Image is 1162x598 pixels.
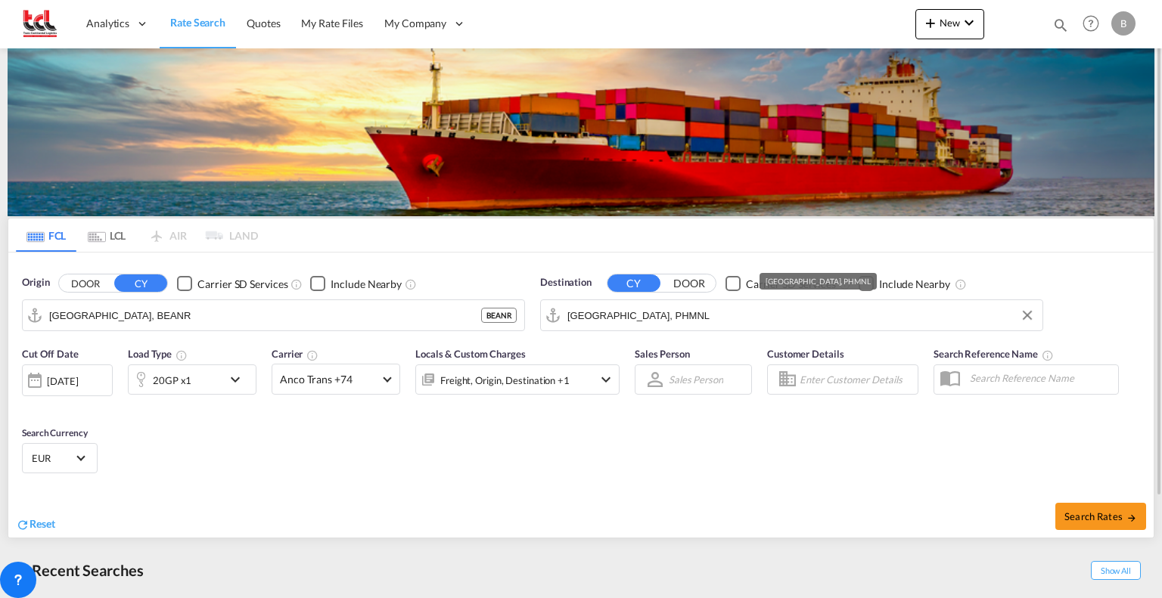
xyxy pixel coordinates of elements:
md-icon: icon-chevron-down [960,14,978,32]
span: Search Rates [1064,510,1137,522]
span: EUR [32,451,74,465]
div: icon-refreshReset [16,516,55,533]
md-icon: icon-arrow-right [1126,513,1137,523]
span: Origin [22,275,49,290]
div: Recent Searches [8,553,150,587]
span: Help [1078,11,1104,36]
span: Quotes [247,17,280,29]
div: Include Nearby [879,277,950,292]
button: DOOR [663,275,716,293]
div: [DATE] [47,374,78,388]
md-checkbox: Checkbox No Ink [859,275,950,291]
span: Reset [30,517,55,530]
md-datepicker: Select [22,395,33,415]
span: Load Type [128,348,188,360]
div: B [1111,11,1136,36]
span: Cut Off Date [22,348,79,360]
md-icon: icon-chevron-down [597,370,615,389]
md-icon: icon-plus 400-fg [921,14,940,32]
div: Freight Origin Destination Factory Stuffingicon-chevron-down [415,364,620,395]
md-icon: Unchecked: Search for CY (Container Yard) services for all selected carriers.Checked : Search for... [290,278,303,290]
img: LCL+%26+FCL+BACKGROUND.png [8,48,1154,216]
md-checkbox: Checkbox No Ink [177,275,287,291]
input: Search Reference Name [962,367,1118,389]
div: Freight Origin Destination Factory Stuffing [440,370,570,391]
span: Analytics [86,16,129,31]
md-select: Sales Person [667,369,725,391]
md-icon: icon-magnify [1052,17,1069,33]
div: Help [1078,11,1111,38]
md-icon: icon-information-outline [176,349,188,361]
md-icon: Unchecked: Ignores neighbouring ports when fetching rates.Checked : Includes neighbouring ports w... [955,278,967,290]
md-icon: icon-chevron-down [226,370,252,389]
span: Sales Person [635,348,690,360]
div: Carrier SD Services [746,277,836,292]
button: DOOR [59,275,112,293]
div: Carrier SD Services [197,277,287,292]
md-input-container: Antwerp, BEANR [23,300,524,330]
input: Search by Port [49,304,481,327]
md-checkbox: Checkbox No Ink [725,275,836,291]
span: Rate Search [170,16,225,29]
span: Anco Trans +74 [280,372,378,387]
span: Locals & Custom Charges [415,348,526,360]
button: icon-plus 400-fgNewicon-chevron-down [915,9,984,39]
md-tab-item: FCL [16,218,76,252]
div: Origin DOOR CY Checkbox No InkUnchecked: Search for CY (Container Yard) services for all selected... [8,253,1154,537]
button: Clear Input [1016,304,1039,327]
button: Search Ratesicon-arrow-right [1055,503,1146,530]
input: Search by Port [567,304,1035,327]
div: icon-magnify [1052,17,1069,39]
span: New [921,17,978,29]
span: Carrier [272,348,318,360]
span: Customer Details [767,348,844,360]
md-tab-item: LCL [76,218,137,252]
div: BEANR [481,308,517,323]
md-select: Select Currency: € EUREuro [30,447,89,469]
span: Destination [540,275,592,290]
span: Search Currency [22,427,88,438]
div: 20GP x1 [153,370,191,391]
md-checkbox: Checkbox No Ink [310,275,402,291]
span: My Company [384,16,446,31]
div: [GEOGRAPHIC_DATA], PHMNL [766,273,871,290]
button: CY [607,274,660,292]
md-icon: Unchecked: Ignores neighbouring ports when fetching rates.Checked : Includes neighbouring ports w... [405,278,417,290]
div: 20GP x1icon-chevron-down [128,364,256,395]
md-input-container: Manila, PHMNL [541,300,1042,330]
span: Show All [1091,561,1141,580]
div: Include Nearby [331,277,402,292]
md-icon: icon-refresh [16,518,30,531]
md-icon: Your search will be saved by the below given name [1042,349,1054,361]
md-icon: The selected Trucker/Carrierwill be displayed in the rate results If the rates are from another f... [306,349,318,361]
md-pagination-wrapper: Use the left and right arrow keys to navigate between tabs [16,218,258,252]
span: Search Reference Name [934,348,1054,360]
input: Enter Customer Details [800,368,913,391]
img: 7f4c0620383011eea051fdf82ba72442.jpeg [23,7,57,41]
button: CY [114,274,167,292]
div: [DATE] [22,364,113,396]
span: My Rate Files [301,17,363,29]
